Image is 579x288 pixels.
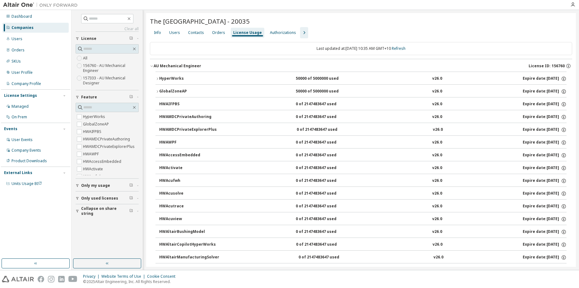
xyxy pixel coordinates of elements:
div: Last updated at: [DATE] 10:35 AM GMT+10 [150,42,572,55]
div: Expire date: [DATE] [523,191,567,196]
div: v26.0 [432,191,442,196]
div: v26.0 [432,89,442,94]
span: Feature [81,95,97,100]
div: HWAMDCPrivateAuthoring [159,114,215,120]
button: HWAltairCopilotHyperWorks0 of 2147483647 usedv26.0Expire date:[DATE] [159,238,567,252]
button: AU Mechanical EngineerLicense ID: 156760 [150,59,572,73]
div: 0 of 2147483647 used [296,140,352,145]
div: v26.0 [432,76,442,82]
div: GlobalZoneAP [159,89,215,94]
span: License ID: 156760 [529,64,565,68]
a: Refresh [392,46,405,51]
div: Expire date: [DATE] [523,204,567,209]
div: HWAcusolve [159,191,215,196]
label: All [83,54,89,62]
a: Clear all [76,26,139,31]
label: HWAWPF [83,150,100,158]
span: Clear filter [129,183,133,188]
button: HWAcutrace0 of 2147483647 usedv26.0Expire date:[DATE] [159,200,567,213]
button: HWActivate0 of 2147483647 usedv26.0Expire date:[DATE] [159,161,567,175]
span: Collapse on share string [81,206,129,216]
span: Clear filter [129,209,133,214]
button: HWAltairMfgSolver0 of 2147483647 usedv26.0Expire date:[DATE] [159,263,567,277]
div: License Usage [233,30,262,35]
div: Expire date: [DATE] [523,255,567,260]
div: HWAcutrace [159,204,215,209]
div: v26.0 [432,114,442,120]
div: HWAltairManufacturingSolver [159,255,219,260]
div: Expire date: [DATE] [523,89,567,94]
span: Clear filter [129,196,133,201]
div: HWAMDCPrivateExplorerPlus [159,127,217,133]
div: Events [4,126,17,131]
span: License [81,36,96,41]
button: HWAIFPBS0 of 2147483647 usedv26.0Expire date:[DATE] [159,97,567,111]
span: Only used licenses [81,196,118,201]
div: Info [154,30,161,35]
span: Clear filter [129,36,133,41]
div: Company Profile [12,81,41,86]
div: Expire date: [DATE] [523,114,567,120]
div: Users [12,36,22,41]
label: HyperWorks [83,113,106,120]
button: License [76,32,139,45]
div: v26.0 [432,153,442,158]
div: Expire date: [DATE] [523,102,567,107]
div: v26.0 [433,127,443,133]
div: HWAltairBushingModel [159,229,215,235]
div: v26.0 [432,216,442,222]
div: Expire date: [DATE] [523,165,567,171]
div: Users [169,30,180,35]
div: HyperWorks [159,76,215,82]
div: Managed [12,104,29,109]
button: HWAltairManufacturingSolver0 of 2147483647 usedv26.0Expire date:[DATE] [159,251,567,264]
div: Companies [12,25,34,30]
div: Orders [12,48,25,53]
div: v26.0 [432,165,442,171]
div: v26.0 [432,178,442,184]
label: HWActivate [83,165,104,173]
button: Only my usage [76,179,139,192]
div: v26.0 [432,102,442,107]
img: instagram.svg [48,276,54,282]
button: Collapse on share string [76,204,139,218]
img: linkedin.svg [58,276,65,282]
button: HWAccessEmbedded0 of 2147483647 usedv26.0Expire date:[DATE] [159,149,567,162]
div: HWAWPF [159,140,215,145]
div: Company Events [12,148,41,153]
div: User Events [12,137,33,142]
div: Expire date: [DATE] [523,216,567,222]
div: External Links [4,170,32,175]
div: Expire date: [DATE] [523,76,567,82]
img: altair_logo.svg [2,276,34,282]
div: 50000 of 5000000 used [296,76,352,82]
img: facebook.svg [38,276,44,282]
div: Authorizations [270,30,296,35]
div: 0 of 2147483647 used [296,102,352,107]
div: Expire date: [DATE] [523,140,567,145]
div: Cookie Consent [147,274,179,279]
button: HWAWPF0 of 2147483647 usedv26.0Expire date:[DATE] [159,136,567,149]
img: youtube.svg [68,276,77,282]
div: Expire date: [DATE] [523,229,567,235]
button: Only used licenses [76,191,139,205]
div: Dashboard [12,14,32,19]
div: 50000 of 5000000 used [296,89,352,94]
label: HWAMDCPrivateExplorerPlus [83,143,136,150]
p: © 2025 Altair Engineering, Inc. All Rights Reserved. [83,279,179,284]
div: 0 of 2147483647 used [296,165,352,171]
img: Altair One [3,2,81,8]
button: HWAltairBushingModel0 of 2147483647 usedv26.0Expire date:[DATE] [159,225,567,239]
button: HWAcuview0 of 2147483647 usedv26.0Expire date:[DATE] [159,212,567,226]
div: Orders [212,30,225,35]
div: 0 of 2147483647 used [296,216,352,222]
div: HWAcuview [159,216,215,222]
div: 0 of 2147483647 used [296,191,352,196]
span: Clear filter [129,95,133,100]
span: The [GEOGRAPHIC_DATA] - 20035 [150,17,250,26]
div: Contacts [188,30,204,35]
div: 0 of 2147483647 used [296,242,352,248]
button: GlobalZoneAP50000 of 5000000 usedv26.0Expire date:[DATE] [155,85,567,98]
div: User Profile [12,70,33,75]
div: Expire date: [DATE] [523,178,567,184]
